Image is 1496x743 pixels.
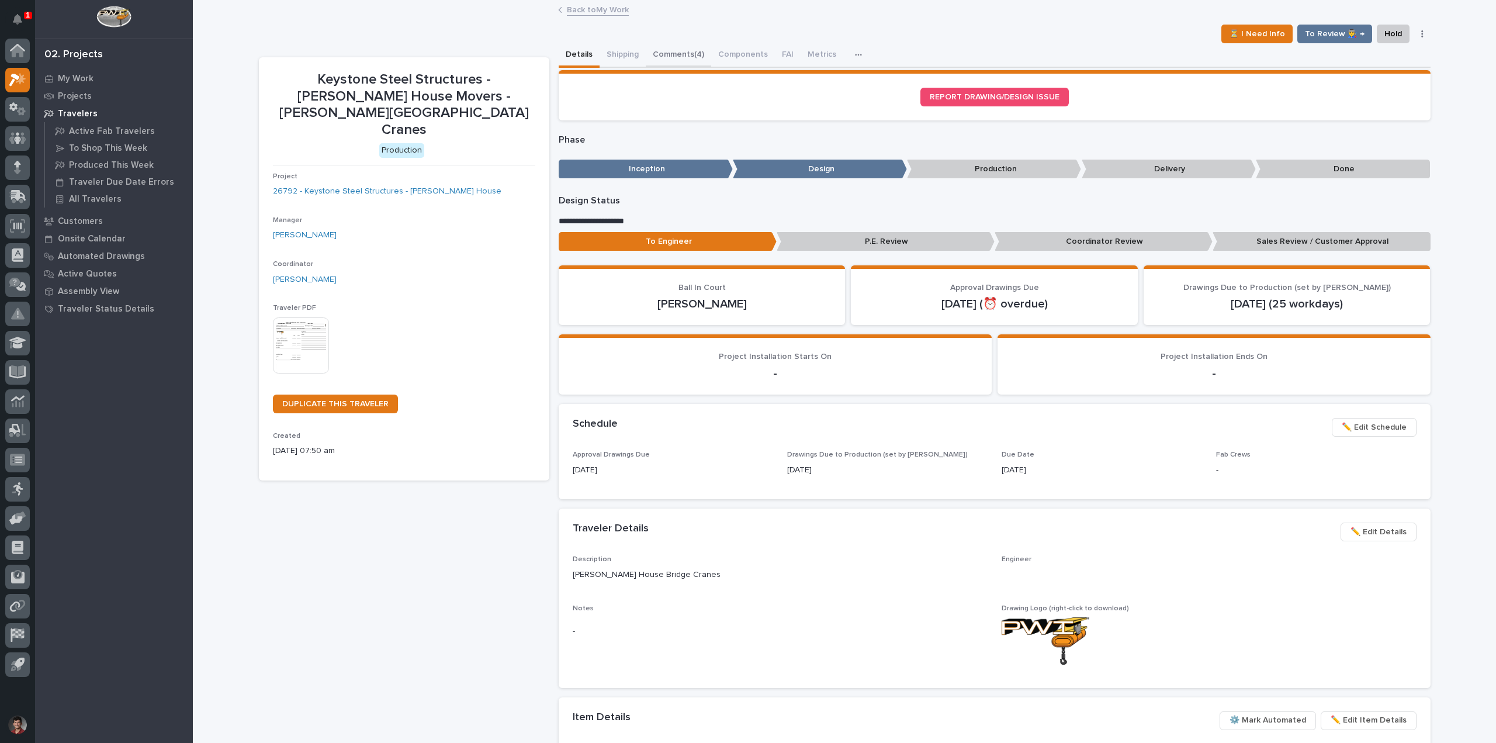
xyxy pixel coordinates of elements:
[26,11,30,19] p: 1
[930,93,1059,101] span: REPORT DRAWING/DESIGN ISSUE
[1229,27,1285,41] span: ⏳ I Need Info
[69,126,155,137] p: Active Fab Travelers
[44,49,103,61] div: 02. Projects
[573,556,611,563] span: Description
[1331,713,1407,727] span: ✏️ Edit Item Details
[1297,25,1372,43] button: To Review 👨‍🏭 →
[35,212,193,230] a: Customers
[559,232,777,251] p: To Engineer
[1341,523,1417,541] button: ✏️ Edit Details
[573,418,618,431] h2: Schedule
[273,274,337,286] a: [PERSON_NAME]
[777,232,995,251] p: P.E. Review
[35,230,193,247] a: Onsite Calendar
[273,71,535,139] p: Keystone Steel Structures - [PERSON_NAME] House Movers - [PERSON_NAME][GEOGRAPHIC_DATA] Cranes
[1384,27,1402,41] span: Hold
[865,297,1124,311] p: [DATE] (⏰ overdue)
[1002,556,1031,563] span: Engineer
[273,305,316,312] span: Traveler PDF
[573,523,649,535] h2: Traveler Details
[273,395,398,413] a: DUPLICATE THIS TRAVELER
[1002,617,1089,665] img: La97XtcZL49qhALkIdQdzs6BQk6Vv1gjs130IoqI7Vc
[35,105,193,122] a: Travelers
[58,234,126,244] p: Onsite Calendar
[15,14,30,33] div: Notifications1
[573,605,594,612] span: Notes
[45,191,193,207] a: All Travelers
[567,2,629,16] a: Back toMy Work
[35,265,193,282] a: Active Quotes
[678,284,726,292] span: Ball In Court
[573,625,988,638] p: -
[1002,451,1034,458] span: Due Date
[573,464,773,476] p: [DATE]
[5,7,30,32] button: Notifications
[1216,451,1251,458] span: Fab Crews
[69,143,147,154] p: To Shop This Week
[45,174,193,190] a: Traveler Due Date Errors
[1161,353,1268,361] span: Project Installation Ends On
[45,123,193,139] a: Active Fab Travelers
[559,160,733,179] p: Inception
[1321,711,1417,730] button: ✏️ Edit Item Details
[273,445,535,457] p: [DATE] 07:50 am
[1230,713,1306,727] span: ⚙️ Mark Automated
[58,304,154,315] p: Traveler Status Details
[801,43,843,68] button: Metrics
[573,711,631,724] h2: Item Details
[58,74,93,84] p: My Work
[45,157,193,173] a: Produced This Week
[787,451,968,458] span: Drawings Due to Production (set by [PERSON_NAME])
[1183,284,1391,292] span: Drawings Due to Production (set by [PERSON_NAME])
[1305,27,1365,41] span: To Review 👨‍🏭 →
[273,173,297,180] span: Project
[69,177,174,188] p: Traveler Due Date Errors
[1213,232,1431,251] p: Sales Review / Customer Approval
[573,367,978,381] p: -
[733,160,907,179] p: Design
[1082,160,1256,179] p: Delivery
[282,400,389,408] span: DUPLICATE THIS TRAVELER
[1377,25,1410,43] button: Hold
[1002,464,1202,476] p: [DATE]
[69,160,154,171] p: Produced This Week
[58,269,117,279] p: Active Quotes
[58,91,92,102] p: Projects
[1216,464,1417,476] p: -
[35,247,193,265] a: Automated Drawings
[559,43,600,68] button: Details
[1332,418,1417,437] button: ✏️ Edit Schedule
[1342,420,1407,434] span: ✏️ Edit Schedule
[1256,160,1430,179] p: Done
[35,300,193,317] a: Traveler Status Details
[1158,297,1417,311] p: [DATE] (25 workdays)
[35,70,193,87] a: My Work
[1350,525,1407,539] span: ✏️ Edit Details
[58,251,145,262] p: Automated Drawings
[573,569,988,581] p: [PERSON_NAME] House Bridge Cranes
[379,143,424,158] div: Production
[559,195,1431,206] p: Design Status
[273,261,313,268] span: Coordinator
[58,216,103,227] p: Customers
[995,232,1213,251] p: Coordinator Review
[573,297,832,311] p: [PERSON_NAME]
[69,194,122,205] p: All Travelers
[96,6,131,27] img: Workspace Logo
[775,43,801,68] button: FAI
[711,43,775,68] button: Components
[600,43,646,68] button: Shipping
[273,185,501,198] a: 26792 - Keystone Steel Structures - [PERSON_NAME] House
[573,451,650,458] span: Approval Drawings Due
[787,464,988,476] p: [DATE]
[1221,25,1293,43] button: ⏳ I Need Info
[45,140,193,156] a: To Shop This Week
[35,282,193,300] a: Assembly View
[920,88,1069,106] a: REPORT DRAWING/DESIGN ISSUE
[1220,711,1316,730] button: ⚙️ Mark Automated
[5,713,30,737] button: users-avatar
[1002,605,1129,612] span: Drawing Logo (right-click to download)
[559,134,1431,146] p: Phase
[907,160,1081,179] p: Production
[1012,367,1417,381] p: -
